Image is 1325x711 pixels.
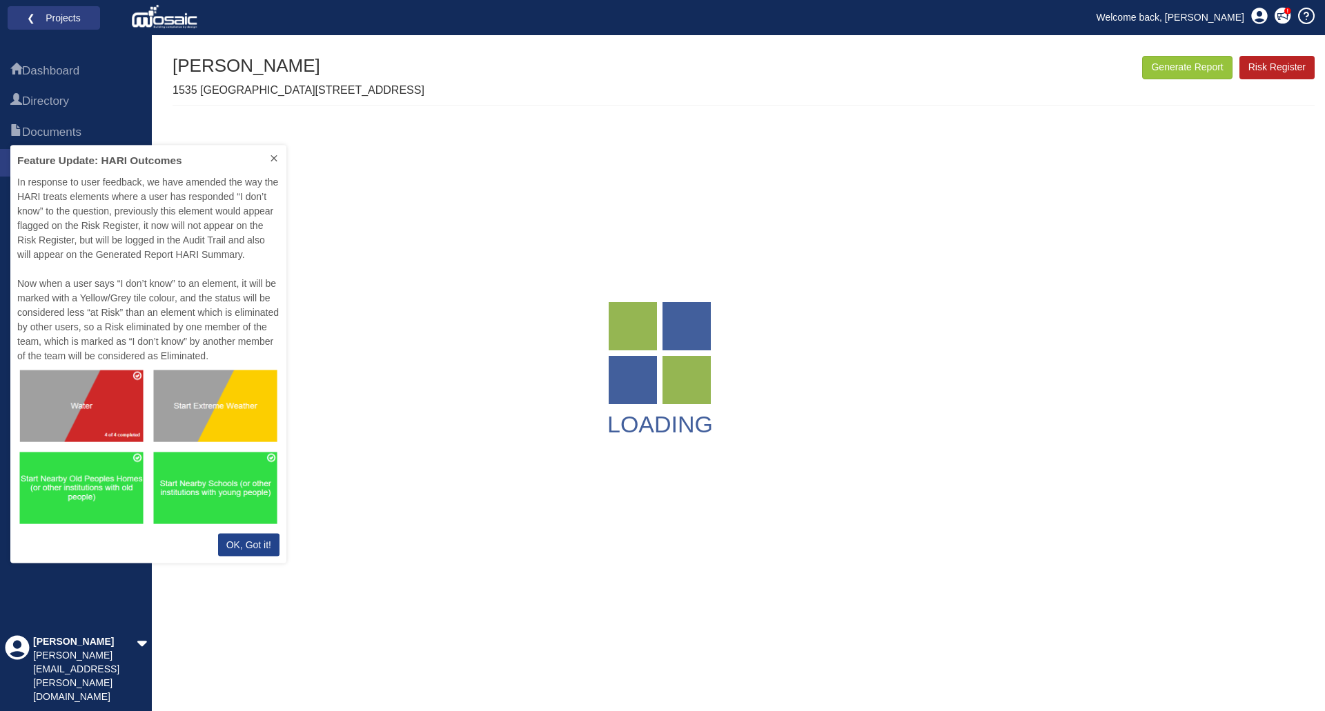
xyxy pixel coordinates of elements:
[33,649,137,704] div: [PERSON_NAME][EMAIL_ADDRESS][PERSON_NAME][DOMAIN_NAME]
[1239,56,1315,79] a: Risk Register
[607,408,713,441] div: LOADING
[10,63,22,80] span: Dashboard
[33,635,137,649] div: [PERSON_NAME]
[1086,7,1255,28] a: Welcome back, [PERSON_NAME]
[173,56,424,76] h1: [PERSON_NAME]
[1266,649,1315,701] iframe: Chat
[10,94,22,110] span: Directory
[10,125,22,141] span: Documents
[22,93,69,110] span: Directory
[5,635,30,704] div: Profile
[22,63,79,79] span: Dashboard
[1142,56,1232,79] button: Generate Report
[22,124,81,141] span: Documents
[9,361,21,373] span: Minimize Menu
[17,9,91,27] a: ❮ Projects
[131,3,201,31] img: logo_white.png
[173,83,424,99] p: 1535 [GEOGRAPHIC_DATA][STREET_ADDRESS]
